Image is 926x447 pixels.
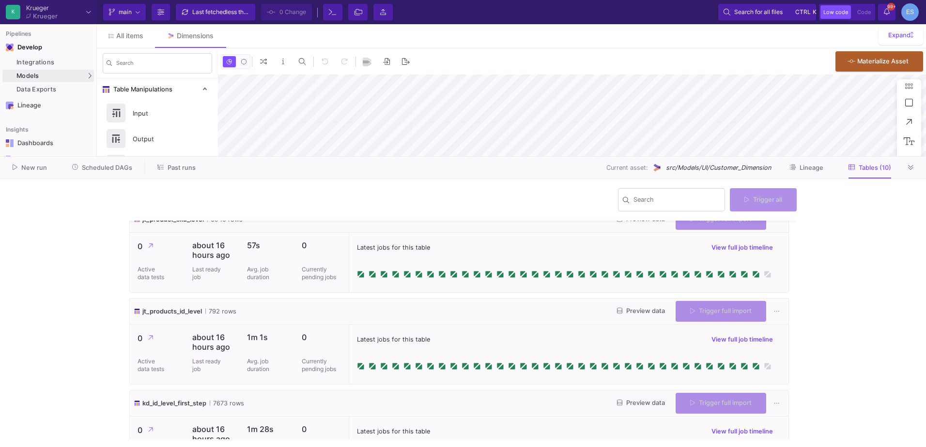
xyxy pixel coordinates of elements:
[2,152,94,167] a: Navigation iconWidgets
[609,304,673,319] button: Preview data
[192,240,231,260] p: about 16 hours ago
[247,424,286,434] p: 1m 28s
[247,240,286,250] p: 57s
[857,58,909,65] span: Materialize Asset
[617,215,665,223] span: Preview data
[652,163,662,173] img: UI Model
[134,399,140,408] img: icon
[857,9,871,15] span: Code
[800,164,823,171] span: Lineage
[138,424,177,436] p: 0
[226,8,287,15] span: less than a minute ago
[17,44,32,51] div: Develop
[26,5,58,11] div: Krueger
[2,40,94,55] mat-expansion-panel-header: Navigation iconDevelop
[302,424,341,434] p: 0
[820,5,851,19] button: Low code
[138,240,177,253] p: 0
[666,163,771,172] span: src/Models/UI/Customer_Dimension
[192,424,231,444] p: about 16 hours ago
[16,86,92,93] div: Data Exports
[1,160,59,175] button: New run
[302,266,341,281] p: Currently pending jobs
[898,3,919,21] button: ES
[97,100,218,126] button: Input
[718,4,816,20] button: Search for all filesctrlk
[134,307,140,316] img: icon
[711,244,773,251] span: View full job timeline
[823,9,848,15] span: Low code
[97,78,218,100] mat-expansion-panel-header: Table Manipulations
[734,5,783,19] span: Search for all files
[17,156,80,164] div: Widgets
[142,307,202,316] span: jt_products_id_level
[167,32,175,40] img: Tab icon
[357,243,430,252] span: Latest jobs for this table
[887,3,895,11] span: 99+
[17,102,80,109] div: Lineage
[854,5,874,19] button: Code
[711,336,773,343] span: View full job timeline
[97,100,218,258] div: Table Manipulations
[704,332,781,347] button: View full job timeline
[6,139,14,147] img: Navigation icon
[103,4,146,20] button: main
[859,164,891,171] span: Tables (10)
[127,132,194,146] div: Output
[609,396,673,411] button: Preview data
[6,44,14,51] img: Navigation icon
[247,332,286,342] p: 1m 1s
[116,61,208,68] input: Search
[2,98,94,113] a: Navigation iconLineage
[2,135,94,151] a: Navigation iconDashboards
[6,5,20,19] div: K
[16,59,92,66] div: Integrations
[878,4,895,20] button: 99+
[21,164,47,171] span: New run
[176,4,255,20] button: Last fetchedless than a minute ago
[795,6,811,18] span: ctrl
[302,332,341,342] p: 0
[138,358,167,373] p: Active data tests
[247,266,276,281] p: Avg. job duration
[116,32,143,40] span: All items
[302,240,341,250] p: 0
[617,307,665,314] span: Preview data
[33,13,58,19] div: Krueger
[704,240,781,255] button: View full job timeline
[192,266,221,281] p: Last ready job
[119,5,132,19] span: main
[813,6,817,18] span: k
[606,163,648,172] span: Current asset:
[210,399,244,408] span: 7673 rows
[302,358,341,373] p: Currently pending jobs
[177,32,214,40] div: Dimensions
[205,307,236,316] span: 792 rows
[2,56,94,69] a: Integrations
[61,160,144,175] button: Scheduled DAGs
[97,126,218,151] button: Output
[6,102,14,109] img: Navigation icon
[192,358,221,373] p: Last ready job
[138,266,167,281] p: Active data tests
[711,428,773,435] span: View full job timeline
[138,332,177,344] p: 0
[901,3,919,21] div: ES
[146,160,207,175] button: Past runs
[835,51,923,72] button: Materialize Asset
[792,6,811,18] button: ctrlk
[357,427,430,436] span: Latest jobs for this table
[6,156,14,164] img: Navigation icon
[837,160,903,175] button: Tables (10)
[192,5,250,19] div: Last fetched
[704,424,781,439] button: View full job timeline
[82,164,132,171] span: Scheduled DAGs
[168,164,196,171] span: Past runs
[192,332,231,352] p: about 16 hours ago
[2,83,94,96] a: Data Exports
[778,160,835,175] button: Lineage
[247,358,276,373] p: Avg. job duration
[17,139,80,147] div: Dashboards
[357,335,430,344] span: Latest jobs for this table
[142,399,206,408] span: kd_id_level_first_step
